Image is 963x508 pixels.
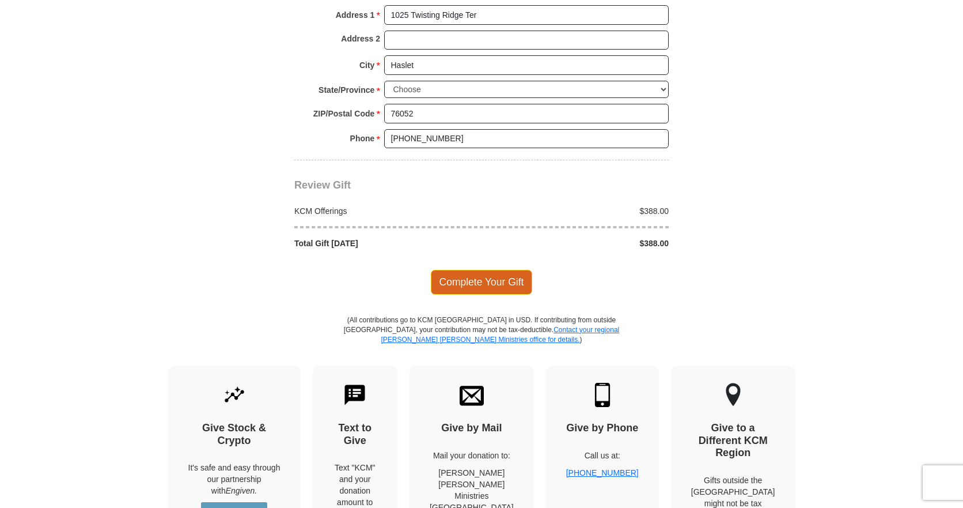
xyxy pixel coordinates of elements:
p: Mail your donation to: [430,450,514,461]
p: Call us at: [566,450,639,461]
img: text-to-give.svg [343,383,367,407]
span: Review Gift [294,179,351,191]
a: Contact your regional [PERSON_NAME] [PERSON_NAME] Ministries office for details. [381,326,619,344]
strong: Phone [350,130,375,146]
img: other-region [725,383,741,407]
span: Complete Your Gift [431,270,533,294]
div: Total Gift [DATE] [289,238,482,249]
div: $388.00 [482,205,675,217]
strong: Address 1 [336,7,375,23]
div: $388.00 [482,238,675,249]
img: envelope.svg [460,383,484,407]
h4: Give to a Different KCM Region [691,422,775,460]
a: [PHONE_NUMBER] [566,468,639,477]
i: Engiven. [226,486,257,495]
strong: Address 2 [341,31,380,47]
h4: Give by Mail [430,422,514,435]
img: mobile.svg [590,383,615,407]
h4: Give by Phone [566,422,639,435]
p: (All contributions go to KCM [GEOGRAPHIC_DATA] in USD. If contributing from outside [GEOGRAPHIC_D... [343,315,620,366]
div: KCM Offerings [289,205,482,217]
strong: ZIP/Postal Code [313,106,375,122]
strong: State/Province [319,82,374,98]
h4: Text to Give [333,422,378,447]
strong: City [359,57,374,73]
img: give-by-stock.svg [222,383,247,407]
h4: Give Stock & Crypto [188,422,280,447]
p: It's safe and easy through our partnership with [188,462,280,496]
